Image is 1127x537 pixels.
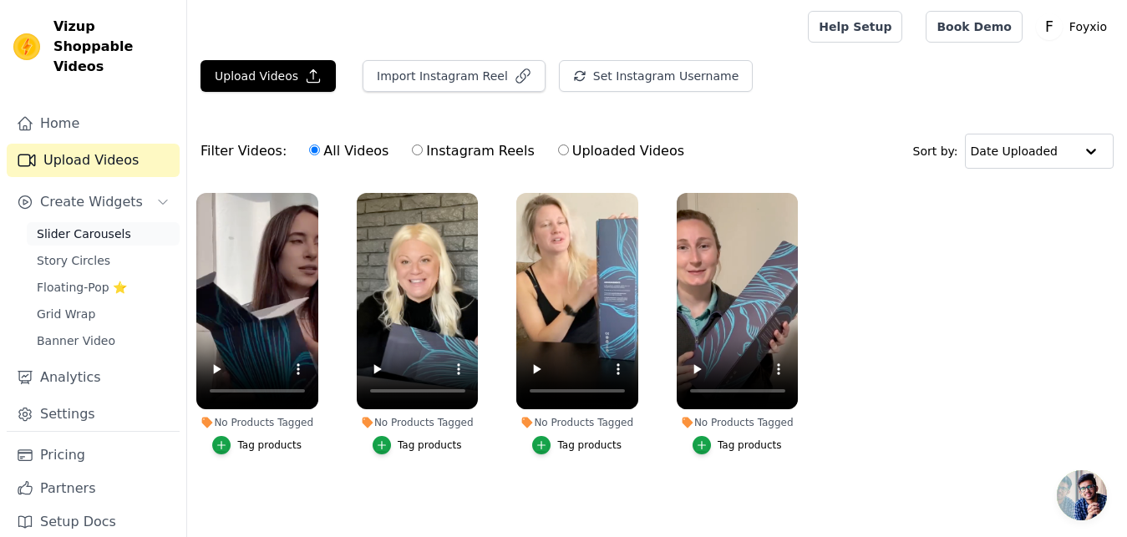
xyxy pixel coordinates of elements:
[1063,12,1114,42] p: Foyxio
[557,438,622,452] div: Tag products
[40,192,143,212] span: Create Widgets
[37,306,95,322] span: Grid Wrap
[37,252,110,269] span: Story Circles
[212,436,302,454] button: Tag products
[1057,470,1107,520] div: Open chat
[7,472,180,505] a: Partners
[516,416,638,429] div: No Products Tagged
[718,438,782,452] div: Tag products
[926,11,1022,43] a: Book Demo
[7,398,180,431] a: Settings
[1036,12,1114,42] button: F Foyxio
[7,107,180,140] a: Home
[693,436,782,454] button: Tag products
[363,60,546,92] button: Import Instagram Reel
[1045,18,1053,35] text: F
[559,60,753,92] button: Set Instagram Username
[308,140,389,162] label: All Videos
[237,438,302,452] div: Tag products
[557,140,685,162] label: Uploaded Videos
[309,144,320,155] input: All Videos
[7,438,180,472] a: Pricing
[13,33,40,60] img: Vizup
[7,144,180,177] a: Upload Videos
[201,132,693,170] div: Filter Videos:
[7,361,180,394] a: Analytics
[558,144,569,155] input: Uploaded Videos
[37,225,131,242] span: Slider Carousels
[412,144,423,155] input: Instagram Reels
[27,329,180,352] a: Banner Video
[27,222,180,246] a: Slider Carousels
[677,416,799,429] div: No Products Tagged
[7,185,180,219] button: Create Widgets
[37,279,127,296] span: Floating-Pop ⭐
[27,302,180,326] a: Grid Wrap
[27,276,180,299] a: Floating-Pop ⭐
[201,60,336,92] button: Upload Videos
[913,134,1114,169] div: Sort by:
[357,416,479,429] div: No Products Tagged
[808,11,902,43] a: Help Setup
[196,416,318,429] div: No Products Tagged
[37,332,115,349] span: Banner Video
[373,436,462,454] button: Tag products
[53,17,173,77] span: Vizup Shoppable Videos
[532,436,622,454] button: Tag products
[411,140,535,162] label: Instagram Reels
[27,249,180,272] a: Story Circles
[398,438,462,452] div: Tag products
